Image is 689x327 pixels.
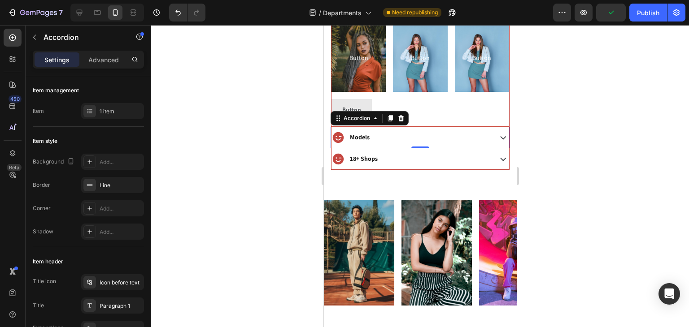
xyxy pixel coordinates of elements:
[33,86,79,95] div: Item management
[100,108,142,116] div: 1 item
[18,79,37,90] p: Button
[392,9,438,17] span: Need republishing
[100,158,142,166] div: Add...
[44,55,70,65] p: Settings
[33,277,56,285] div: Title icon
[100,228,142,236] div: Add...
[324,25,517,327] iframe: Design area
[100,302,142,310] div: Paragraph 1
[4,4,67,22] button: 7
[78,175,148,280] img: gempages_577636420596794044-5255e1d6-caa1-4e20-ad23-bd239b68ae77.png
[26,107,46,118] p: Models
[169,4,205,22] div: Undo/Redo
[33,107,44,115] div: Item
[100,279,142,287] div: Icon before text
[33,204,51,212] div: Corner
[319,8,321,17] span: /
[8,74,48,96] button: <p>Button</p>
[100,205,142,213] div: Add...
[33,228,53,236] div: Shadow
[33,137,57,145] div: Item style
[148,27,167,39] p: Button
[323,8,362,17] span: Departments
[26,27,44,39] p: Button
[59,7,63,18] p: 7
[33,258,63,266] div: Item header
[629,4,667,22] button: Publish
[88,55,119,65] p: Advanced
[33,301,44,310] div: Title
[658,283,680,305] div: Open Intercom Messenger
[87,27,106,39] p: Button
[9,95,22,103] div: 450
[18,89,48,97] div: Accordion
[33,156,76,168] div: Background
[44,32,120,43] p: Accordion
[33,181,50,189] div: Border
[100,181,142,189] div: Line
[7,164,22,171] div: Beta
[155,175,226,280] img: gempages_577636420596794044-5f90d8cb-f1a6-40ac-a62c-d19c89631e71.png
[637,8,659,17] div: Publish
[26,128,54,139] p: 18+ Shops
